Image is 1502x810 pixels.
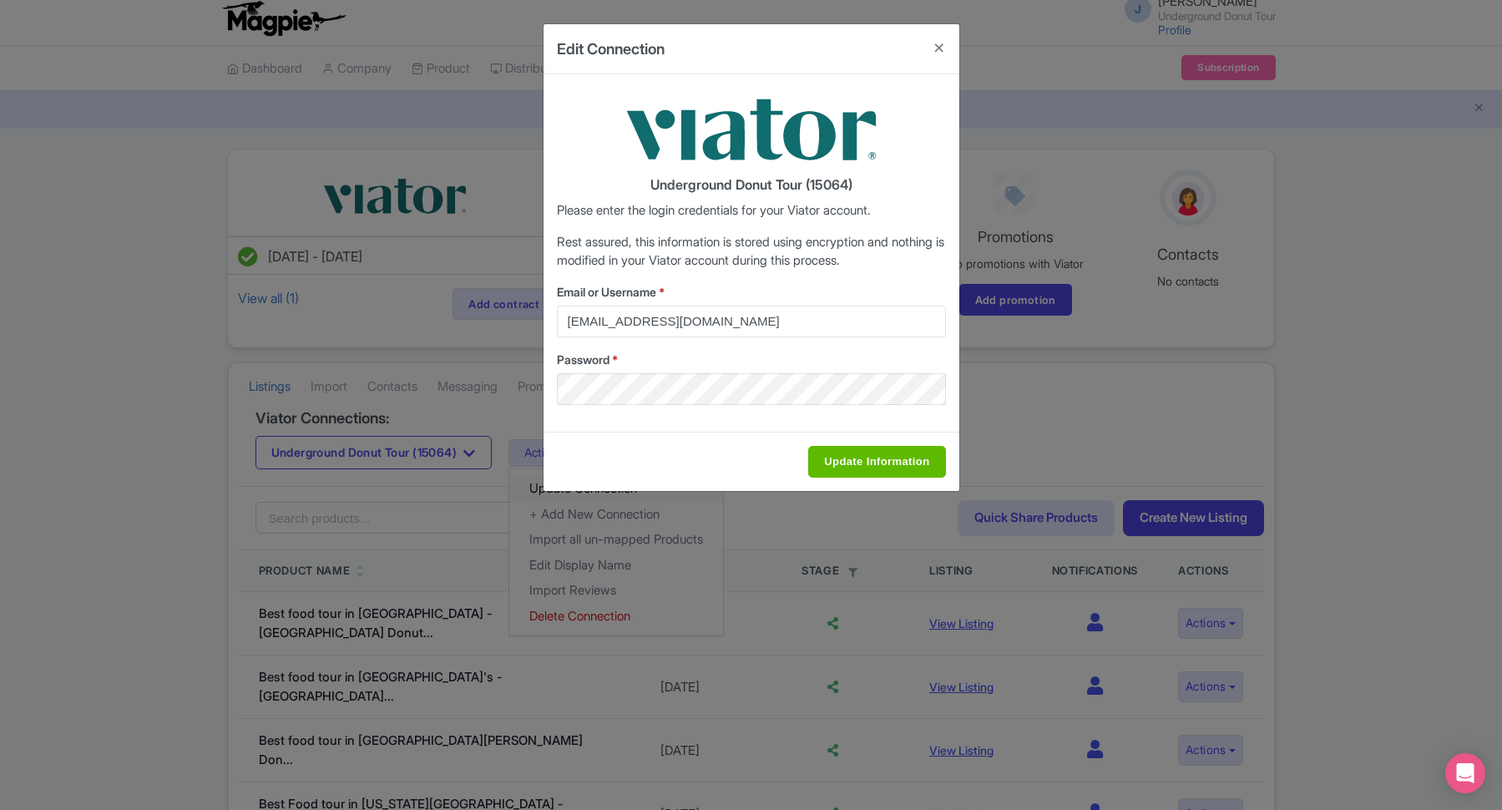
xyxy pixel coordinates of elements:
[919,24,959,72] button: Close
[557,285,656,299] span: Email or Username
[557,233,946,271] p: Rest assured, this information is stored using encryption and nothing is modified in your Viator ...
[557,352,609,367] span: Password
[808,446,945,478] input: Update Information
[1445,753,1485,793] div: Open Intercom Messenger
[557,178,946,193] h4: Underground Donut Tour (15064)
[557,201,946,220] p: Please enter the login credentials for your Viator account.
[626,88,877,171] img: viator-9033d3fb01e0b80761764065a76b653a.png
[557,38,665,60] h4: Edit Connection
